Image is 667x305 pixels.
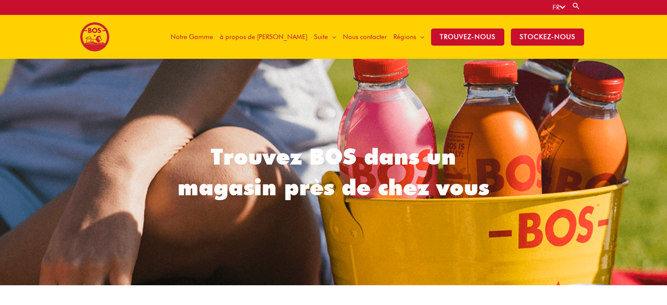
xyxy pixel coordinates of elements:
span: Notre Gamme [171,24,213,50]
a: TROUVEZ-NOUS [428,15,507,59]
span: TROUVEZ-NOUS [431,29,504,46]
img: BOS logo finals-200px [80,22,110,52]
span: à propos de [PERSON_NAME] [220,24,307,50]
a: Notre Gamme [167,15,216,59]
a: à propos de [PERSON_NAME] [216,15,310,59]
span: Régions [393,24,416,50]
a: Suite [310,15,339,59]
a: FR [553,4,565,11]
h1: Trouvez BOS dans un magasin près de chez vous [159,141,508,203]
span: stockez-nous [511,29,584,46]
a: Régions [390,15,428,59]
span: Nous contacter [343,24,387,50]
nav: Site Navigation [161,15,587,59]
a: stockez-nous [507,15,587,59]
span: Suite [314,24,328,50]
a: Nous contacter [339,15,390,59]
a: Search button [572,2,581,10]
